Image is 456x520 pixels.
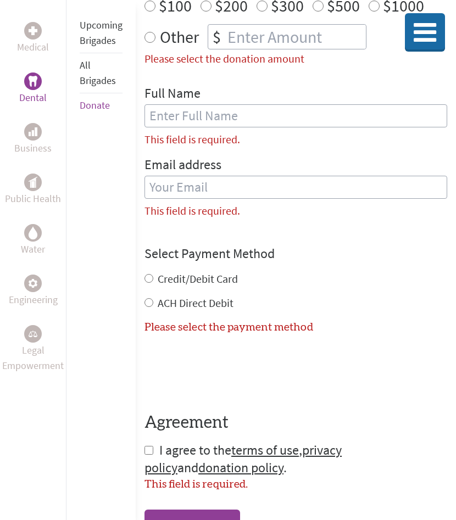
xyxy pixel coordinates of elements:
img: Legal Empowerment [29,331,37,337]
img: Dental [29,76,37,86]
li: All Brigades [80,53,123,93]
label: Please select the donation amount [144,52,304,65]
a: donation policy [198,459,283,476]
a: MedicalMedical [17,22,49,55]
label: This field is required. [144,479,248,490]
li: Donate [80,93,123,118]
p: Public Health [5,191,61,206]
input: Your Email [144,176,447,199]
div: Public Health [24,174,42,191]
div: $ [208,25,225,49]
a: Legal EmpowermentLegal Empowerment [2,325,64,373]
label: Credit/Debit Card [158,272,238,286]
h4: Select Payment Method [144,245,447,262]
p: Business [14,141,52,156]
a: BusinessBusiness [14,123,52,156]
img: Business [29,127,37,136]
img: Engineering [29,279,37,288]
a: EngineeringEngineering [9,275,58,307]
p: Water [21,242,45,257]
input: Enter Amount [225,25,366,49]
a: terms of use [231,441,299,459]
div: Engineering [24,275,42,292]
input: Enter Full Name [144,104,447,127]
span: I agree to the , and . [144,441,342,476]
label: Other [160,24,199,49]
p: Engineering [9,292,58,307]
h4: Agreement [144,413,447,433]
p: Dental [19,90,47,105]
div: Business [24,123,42,141]
div: Legal Empowerment [24,325,42,343]
iframe: reCAPTCHA [144,348,312,391]
img: Water [29,226,37,239]
div: Medical [24,22,42,40]
label: Please select the payment method [144,322,313,333]
p: Legal Empowerment [2,343,64,373]
div: Water [24,224,42,242]
a: Public HealthPublic Health [5,174,61,206]
label: This field is required. [144,132,240,147]
a: Donate [80,99,110,111]
label: This field is required. [144,203,240,219]
label: Email address [144,156,221,176]
a: Upcoming Brigades [80,19,123,47]
a: WaterWater [21,224,45,257]
a: DentalDental [19,72,47,105]
div: Dental [24,72,42,90]
img: Medical [29,26,37,35]
li: Upcoming Brigades [80,13,123,53]
a: All Brigades [80,59,116,87]
label: ACH Direct Debit [158,296,233,310]
p: Medical [17,40,49,55]
img: Public Health [29,177,37,188]
label: Full Name [144,85,201,104]
a: privacy policy [144,441,342,476]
